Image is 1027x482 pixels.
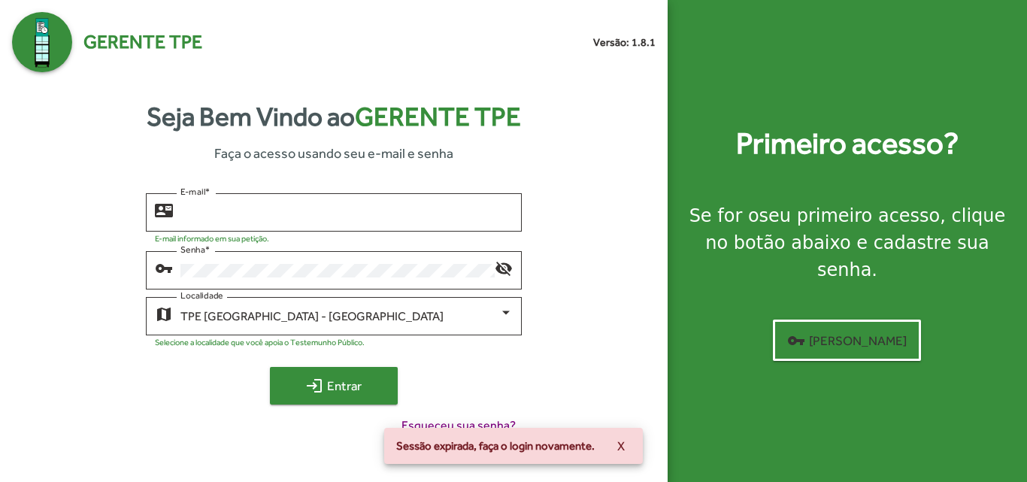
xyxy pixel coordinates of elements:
mat-icon: visibility_off [495,259,513,277]
mat-icon: contact_mail [155,201,173,219]
span: X [617,432,625,459]
strong: Seja Bem Vindo ao [147,97,521,137]
span: Sessão expirada, faça o login novamente. [396,438,595,453]
strong: Primeiro acesso? [736,121,959,166]
mat-icon: login [305,377,323,395]
span: Entrar [283,372,384,399]
span: Gerente TPE [83,28,202,56]
mat-icon: map [155,305,173,323]
img: Logo Gerente [12,12,72,72]
mat-icon: vpn_key [787,332,805,350]
span: Faça o acesso usando seu e-mail e senha [214,143,453,163]
div: Se for o , clique no botão abaixo e cadastre sua senha. [686,202,1009,283]
button: Entrar [270,367,398,405]
mat-hint: E-mail informado em sua petição. [155,234,269,243]
span: [PERSON_NAME] [787,327,907,354]
span: Gerente TPE [355,102,521,132]
small: Versão: 1.8.1 [593,35,656,50]
button: [PERSON_NAME] [773,320,921,361]
span: TPE [GEOGRAPHIC_DATA] - [GEOGRAPHIC_DATA] [180,309,444,323]
button: X [605,432,637,459]
strong: seu primeiro acesso [759,205,941,226]
mat-icon: vpn_key [155,259,173,277]
mat-hint: Selecione a localidade que você apoia o Testemunho Público. [155,338,365,347]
